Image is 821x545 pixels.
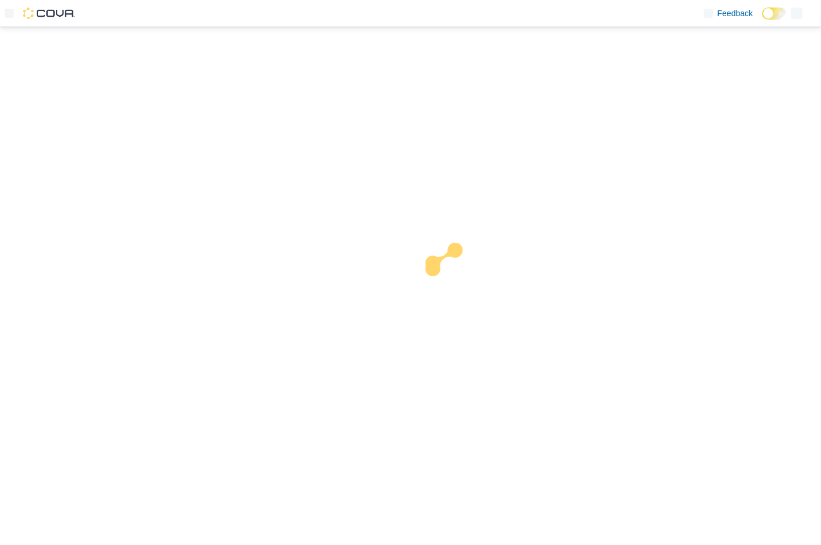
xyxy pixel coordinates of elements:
span: Feedback [718,8,753,19]
img: Cova [23,8,75,19]
input: Dark Mode [762,8,786,20]
a: Feedback [699,2,757,25]
img: cova-loader [410,234,497,321]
